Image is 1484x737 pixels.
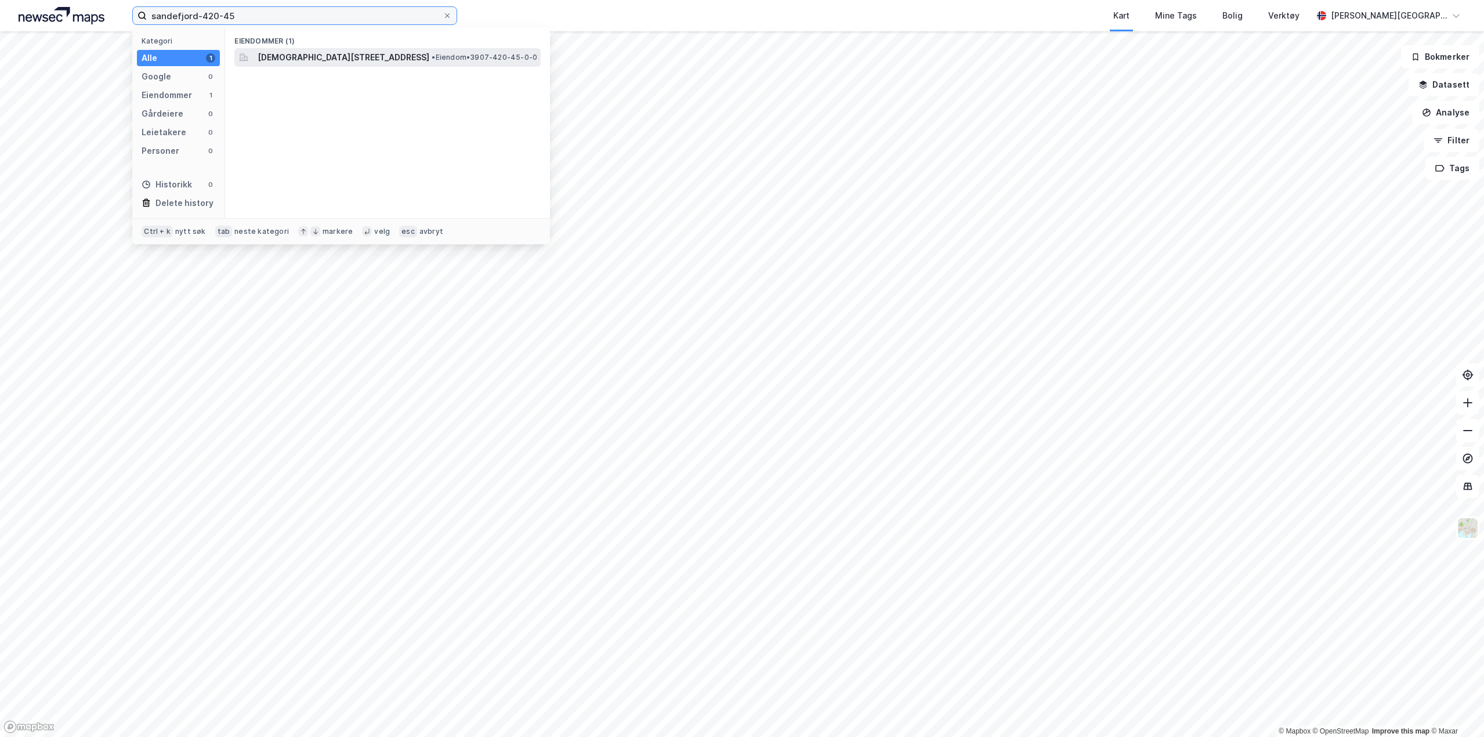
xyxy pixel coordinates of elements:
[1425,157,1479,180] button: Tags
[155,196,213,210] div: Delete history
[1401,45,1479,68] button: Bokmerker
[206,91,215,100] div: 1
[374,227,390,236] div: velg
[142,107,183,121] div: Gårdeiere
[1279,727,1311,735] a: Mapbox
[1268,9,1300,23] div: Verktøy
[1222,9,1243,23] div: Bolig
[215,226,233,237] div: tab
[419,227,443,236] div: avbryt
[1457,517,1479,539] img: Z
[142,70,171,84] div: Google
[206,72,215,81] div: 0
[19,7,104,24] img: logo.a4113a55bc3d86da70a041830d287a7e.svg
[399,226,417,237] div: esc
[1113,9,1130,23] div: Kart
[142,125,186,139] div: Leietakere
[142,144,179,158] div: Personer
[175,227,206,236] div: nytt søk
[432,53,537,62] span: Eiendom • 3907-420-45-0-0
[3,720,55,734] a: Mapbox homepage
[234,227,289,236] div: neste kategori
[258,50,429,64] span: [DEMOGRAPHIC_DATA][STREET_ADDRESS]
[206,53,215,63] div: 1
[206,146,215,156] div: 0
[147,7,443,24] input: Søk på adresse, matrikkel, gårdeiere, leietakere eller personer
[1313,727,1369,735] a: OpenStreetMap
[225,27,550,48] div: Eiendommer (1)
[142,178,192,192] div: Historikk
[1331,9,1447,23] div: [PERSON_NAME][GEOGRAPHIC_DATA]
[1155,9,1197,23] div: Mine Tags
[206,128,215,137] div: 0
[206,180,215,189] div: 0
[1412,101,1479,124] button: Analyse
[1424,129,1479,152] button: Filter
[1426,681,1484,737] iframe: Chat Widget
[323,227,353,236] div: markere
[142,37,220,45] div: Kategori
[206,109,215,118] div: 0
[1372,727,1429,735] a: Improve this map
[432,53,435,62] span: •
[1409,73,1479,96] button: Datasett
[142,88,192,102] div: Eiendommer
[142,226,173,237] div: Ctrl + k
[142,51,157,65] div: Alle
